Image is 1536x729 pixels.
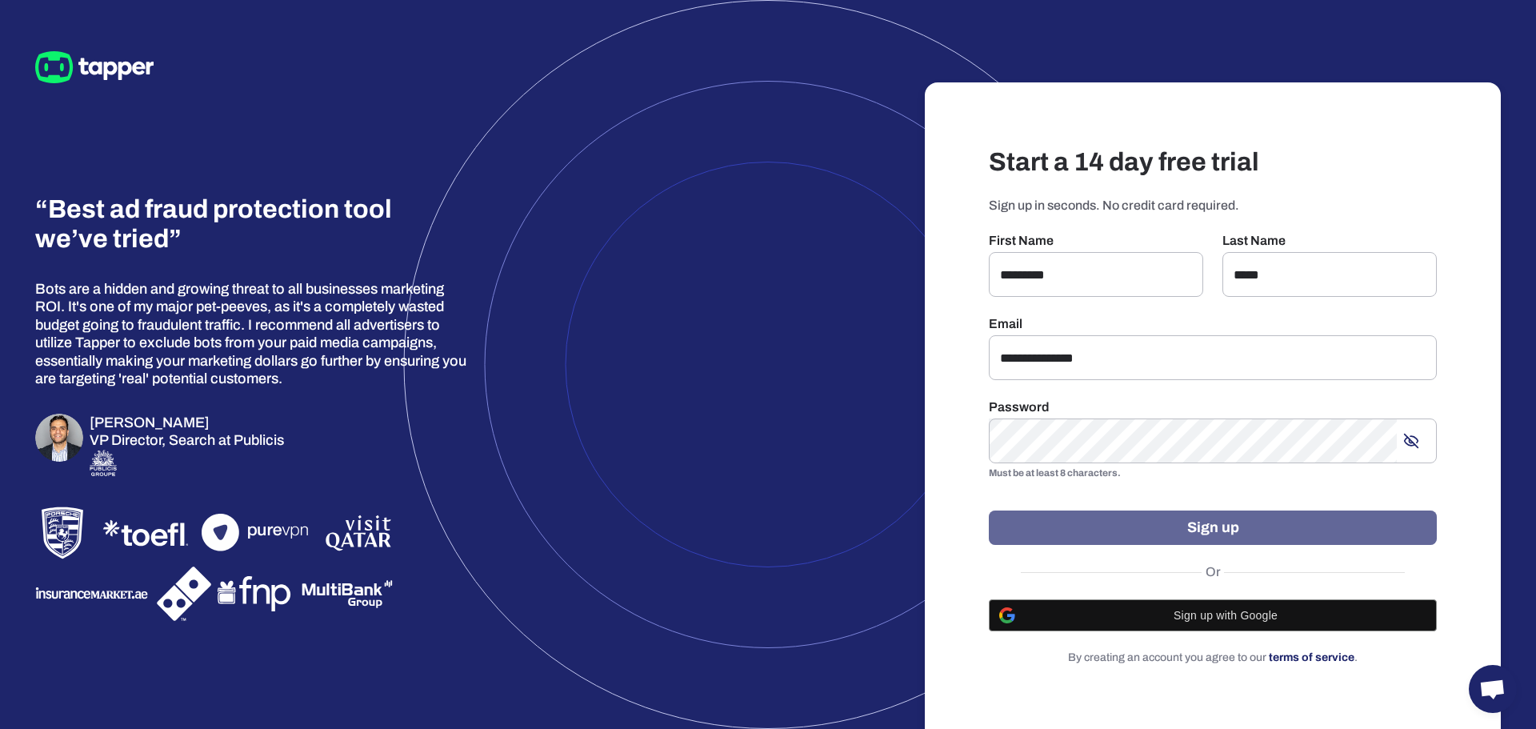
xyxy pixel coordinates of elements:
[989,466,1437,482] p: Must be at least 8 characters.
[35,280,470,388] p: Bots are a hidden and growing threat to all businesses marketing ROI. It's one of my major pet-pe...
[218,571,294,616] img: FNP
[989,511,1437,545] button: Sign up
[35,583,150,604] img: InsuranceMarket
[1469,665,1517,713] div: Open chat
[35,195,400,254] h3: “Best ad fraud protection tool we’ve tried”
[1269,651,1354,663] a: terms of service
[989,399,1437,415] p: Password
[989,146,1437,178] h3: Start a 14 day free trial
[1397,427,1426,455] button: Hide password
[989,233,1203,249] p: First Name
[989,651,1437,665] p: By creating an account you agree to our .
[157,567,211,621] img: Dominos
[301,573,394,614] img: Multibank
[90,414,284,432] h6: [PERSON_NAME]
[90,450,117,476] img: Publicis
[202,514,317,551] img: PureVPN
[1025,609,1426,622] span: Sign up with Google
[989,316,1437,332] p: Email
[1202,564,1225,580] span: Or
[96,513,195,553] img: TOEFL
[989,599,1437,631] button: Sign up with Google
[90,431,284,450] p: VP Director, Search at Publicis
[35,414,83,462] img: Omar Zahriyeh
[1222,233,1437,249] p: Last Name
[35,506,90,560] img: Porsche
[989,198,1437,214] p: Sign up in seconds. No credit card required.
[323,512,394,553] img: VisitQatar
